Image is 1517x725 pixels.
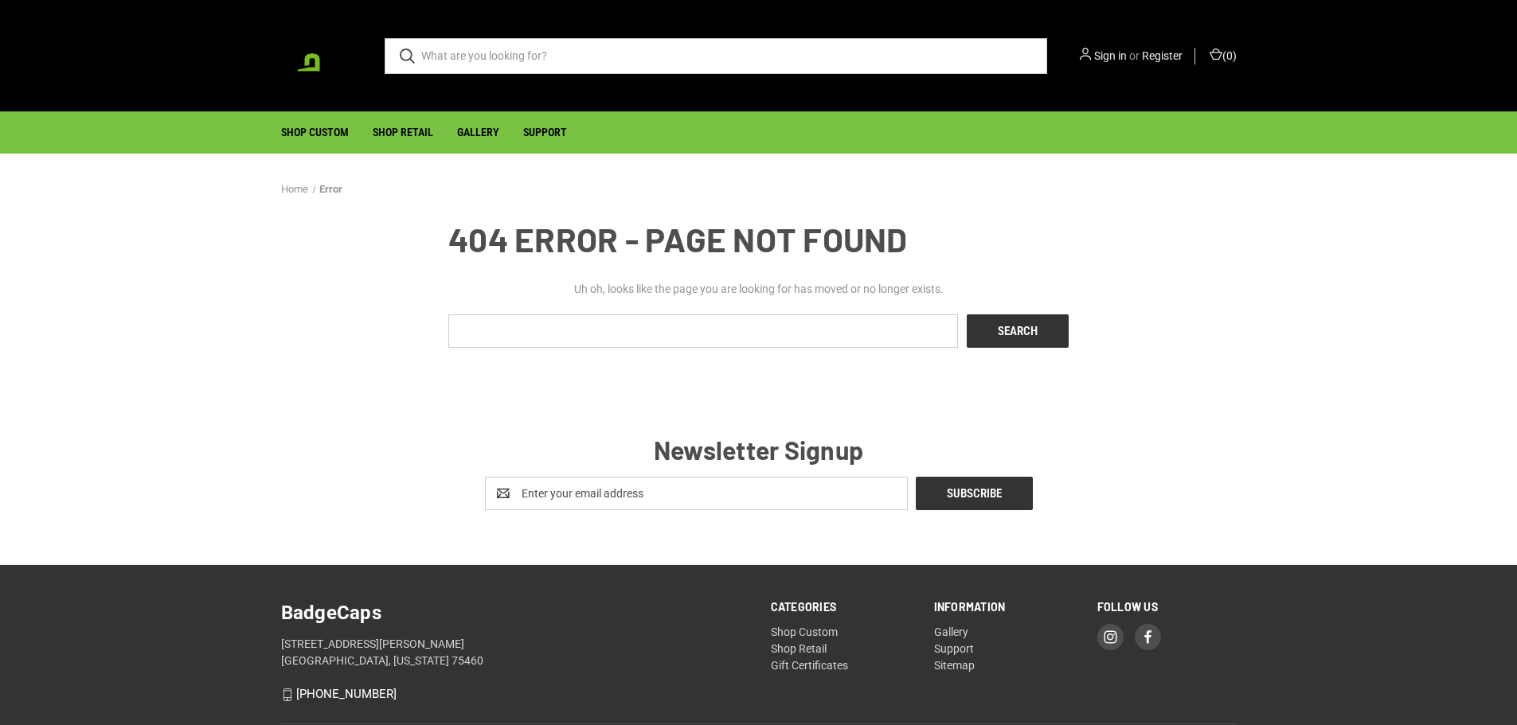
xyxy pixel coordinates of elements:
a: Shop Custom [771,626,838,638]
a: BadgeCaps [281,16,361,95]
h5: BadgeCaps [281,598,747,627]
h5: Follow Us [1097,598,1237,615]
p: Uh oh, looks like the page you are looking for has moved or no longer exists. [448,281,1069,298]
address: [STREET_ADDRESS][PERSON_NAME] [GEOGRAPHIC_DATA], [US_STATE] 75460 [281,636,747,669]
input: Enter your email address [485,477,908,510]
a: Gift Certificates [771,659,848,672]
a: Gallery [445,112,511,153]
input: Subscribe [916,477,1033,510]
h5: Newsletter Signup [281,431,1237,469]
a: Home [281,183,308,195]
span: 0 [1226,49,1233,62]
input: Search [967,314,1069,348]
a: Sign in [1094,48,1127,64]
a: Register [1142,48,1183,64]
a: Shop Retail [771,642,827,655]
a: Gallery [934,626,968,638]
a: Support [934,642,974,655]
a: Error [319,183,342,195]
a: Support [511,112,579,153]
img: BadgeCaps [281,18,361,94]
a: Sitemap [934,659,975,672]
nav: Breadcrumb [281,181,1237,197]
span: or [1129,49,1140,62]
h5: Information [934,598,1073,615]
h1: 404 Error - Page not found [448,214,1069,264]
a: Cart with 0 items [1207,48,1237,64]
a: Shop Retail [361,112,445,153]
h5: Categories [771,598,910,615]
input: What are you looking for? [385,38,1047,74]
a: [PHONE_NUMBER] [296,688,397,702]
a: Shop Custom [269,112,361,153]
